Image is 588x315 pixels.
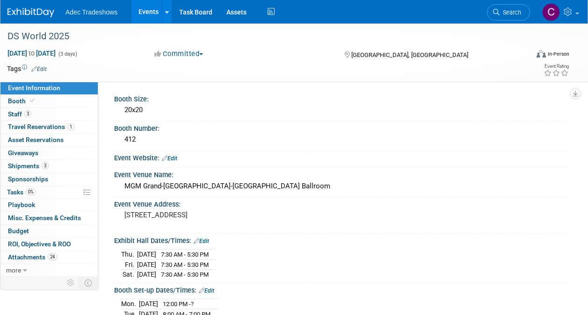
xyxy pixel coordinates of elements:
a: Edit [194,238,209,244]
span: Giveaways [8,149,38,157]
a: Travel Reservations1 [0,121,98,133]
span: Search [500,9,521,16]
a: Staff3 [0,108,98,121]
td: Mon. [121,299,139,309]
span: 7:30 AM - 5:30 PM [161,271,209,278]
span: Travel Reservations [8,123,74,130]
a: Attachments24 [0,251,98,264]
span: [GEOGRAPHIC_DATA], [GEOGRAPHIC_DATA] [351,51,468,58]
a: Sponsorships [0,173,98,186]
span: Attachments [8,253,57,261]
span: ? [191,301,194,308]
span: 1 [67,123,74,130]
span: to [27,50,36,57]
td: [DATE] [137,270,156,279]
div: Event Venue Name: [114,168,569,179]
a: Edit [199,287,214,294]
button: Committed [151,49,207,59]
div: In-Person [547,50,569,57]
td: [DATE] [137,250,156,260]
span: Shipments [8,162,49,170]
span: Misc. Expenses & Credits [8,214,81,222]
span: Tasks [7,188,36,196]
img: ExhibitDay [7,8,54,17]
a: Budget [0,225,98,237]
a: Tasks0% [0,186,98,199]
span: 12:00 PM - [163,301,194,308]
span: 7:30 AM - 5:30 PM [161,251,209,258]
span: 0% [26,188,36,195]
div: Event Format [487,49,569,63]
div: Event Website: [114,151,569,163]
pre: [STREET_ADDRESS] [124,211,293,219]
a: Giveaways [0,147,98,159]
div: 412 [121,132,562,147]
a: ROI, Objectives & ROO [0,238,98,251]
i: Booth reservation complete [30,98,35,103]
div: Booth Set-up Dates/Times: [114,283,569,295]
span: Sponsorships [8,175,48,183]
td: [DATE] [139,299,158,309]
a: Edit [31,66,47,72]
span: Staff [8,110,31,118]
span: 3 [42,162,49,169]
span: 3 [24,110,31,117]
td: Tags [7,64,47,73]
div: Booth Number: [114,122,569,133]
div: Booth Size: [114,92,569,104]
td: Personalize Event Tab Strip [63,277,79,289]
span: [DATE] [DATE] [7,49,56,57]
span: Event Information [8,84,60,92]
span: Budget [8,227,29,235]
div: MGM Grand-[GEOGRAPHIC_DATA]-[GEOGRAPHIC_DATA] Ballroom [121,179,562,193]
td: [DATE] [137,259,156,270]
img: Carol Schmidlin [542,3,560,21]
span: Adec Tradeshows [65,8,117,16]
a: Search [487,4,530,21]
td: Fri. [121,259,137,270]
span: ROI, Objectives & ROO [8,240,71,248]
span: more [6,266,21,274]
a: Event Information [0,82,98,94]
div: Event Rating [544,64,569,69]
a: more [0,264,98,277]
a: Playbook [0,199,98,211]
a: Booth [0,95,98,107]
span: Playbook [8,201,35,208]
a: Asset Reservations [0,134,98,146]
span: 24 [48,253,57,260]
span: 7:30 AM - 5:30 PM [161,261,209,268]
span: Asset Reservations [8,136,64,143]
span: (3 days) [58,51,77,57]
a: Edit [162,155,177,162]
span: Booth [8,97,36,105]
a: Shipments3 [0,160,98,172]
td: Toggle Event Tabs [79,277,98,289]
img: Format-Inperson.png [537,50,546,57]
td: Sat. [121,270,137,279]
div: DS World 2025 [4,28,521,45]
td: Thu. [121,250,137,260]
div: 20x20 [121,103,562,117]
div: Event Venue Address: [114,197,569,209]
a: Misc. Expenses & Credits [0,212,98,224]
div: Exhibit Hall Dates/Times: [114,234,569,246]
